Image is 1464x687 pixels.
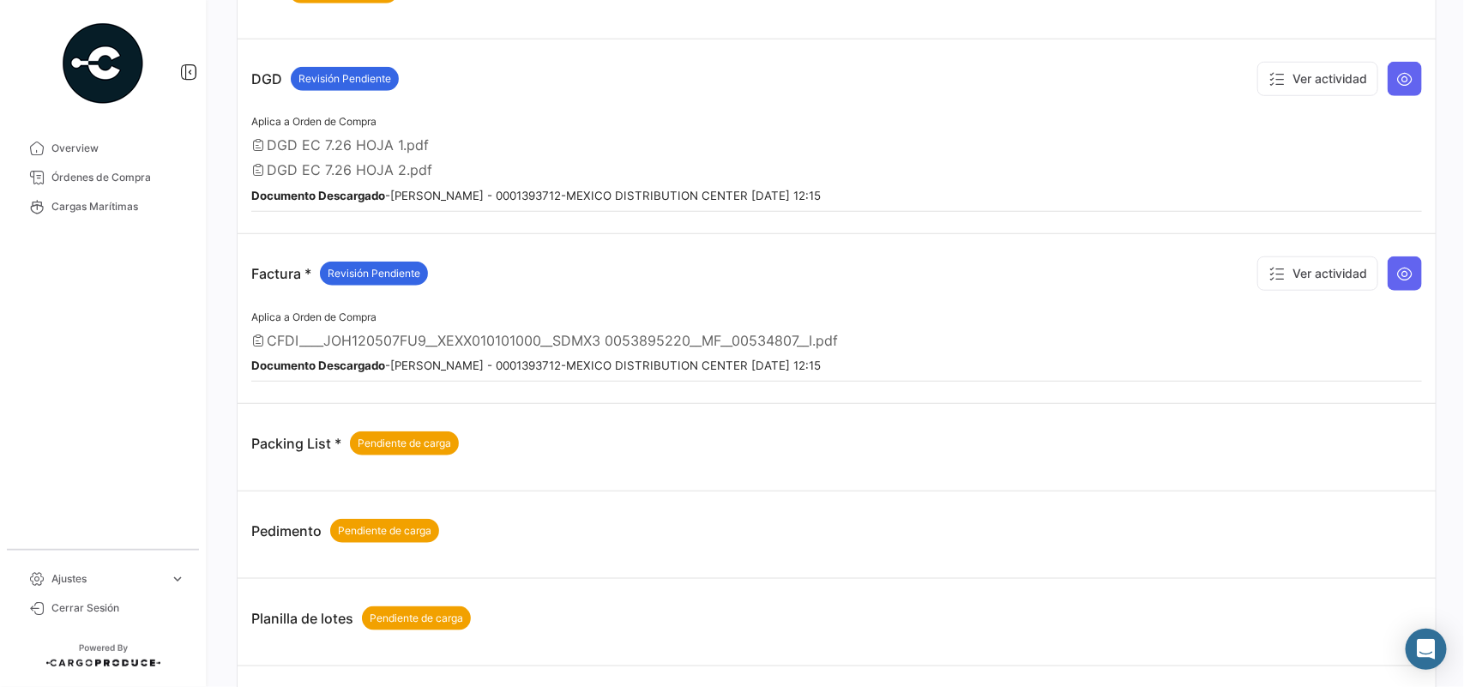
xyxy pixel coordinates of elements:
span: DGD EC 7.26 HOJA 2.pdf [267,161,432,178]
span: Revisión Pendiente [298,71,391,87]
span: Ajustes [51,571,163,587]
span: Overview [51,141,185,156]
button: Ver actividad [1257,62,1378,96]
a: Cargas Marítimas [14,192,192,221]
span: Cerrar Sesión [51,600,185,616]
span: Órdenes de Compra [51,170,185,185]
span: expand_more [170,571,185,587]
p: Packing List * [251,431,459,455]
span: Cargas Marítimas [51,199,185,214]
p: Pedimento [251,519,439,543]
small: - [PERSON_NAME] - 0001393712-MEXICO DISTRIBUTION CENTER [DATE] 12:15 [251,359,821,372]
p: DGD [251,67,399,91]
p: Factura * [251,262,428,286]
span: Aplica a Orden de Compra [251,115,377,128]
span: Pendiente de carga [370,611,463,626]
small: - [PERSON_NAME] - 0001393712-MEXICO DISTRIBUTION CENTER [DATE] 12:15 [251,189,821,202]
span: Aplica a Orden de Compra [251,310,377,323]
span: Pendiente de carga [338,523,431,539]
b: Documento Descargado [251,189,385,202]
span: DGD EC 7.26 HOJA 1.pdf [267,136,429,154]
b: Documento Descargado [251,359,385,372]
span: Pendiente de carga [358,436,451,451]
a: Órdenes de Compra [14,163,192,192]
span: CFDI____JOH120507FU9__XEXX010101000__SDMX3 0053895220__MF__00534807__I.pdf [267,332,838,349]
span: Revisión Pendiente [328,266,420,281]
p: Planilla de lotes [251,606,471,630]
img: powered-by.png [60,21,146,106]
div: Abrir Intercom Messenger [1406,629,1447,670]
a: Overview [14,134,192,163]
button: Ver actividad [1257,256,1378,291]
